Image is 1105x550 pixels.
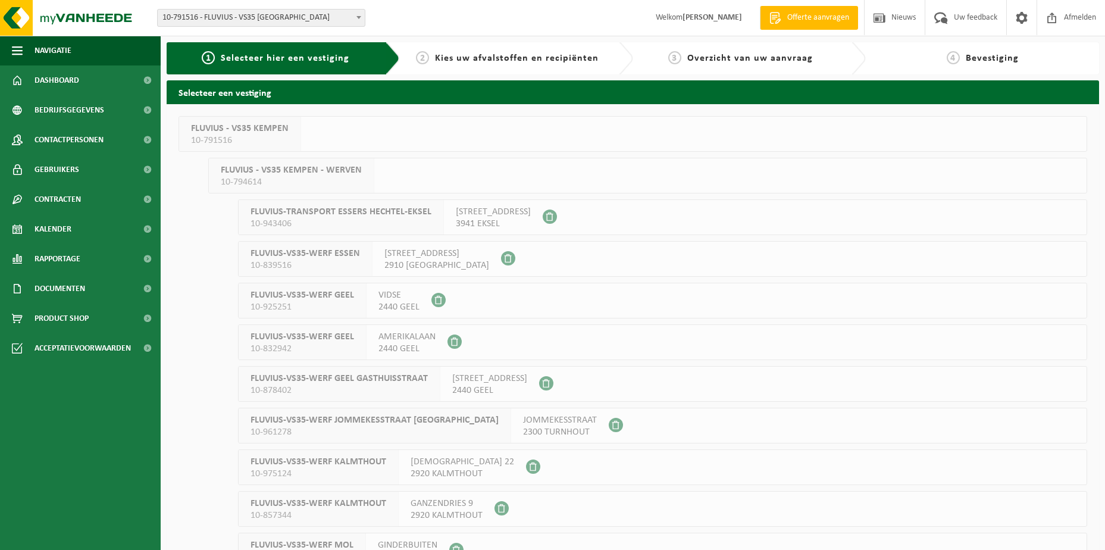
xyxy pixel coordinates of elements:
[435,54,599,63] span: Kies uw afvalstoffen en recipiënten
[251,248,360,260] span: FLUVIUS-VS35-WERF ESSEN
[35,274,85,304] span: Documenten
[411,498,483,510] span: GANZENDRIES 9
[411,456,514,468] span: [DEMOGRAPHIC_DATA] 22
[35,185,81,214] span: Contracten
[157,9,365,27] span: 10-791516 - FLUVIUS - VS35 KEMPEN
[384,260,489,271] span: 2910 [GEOGRAPHIC_DATA]
[251,426,499,438] span: 10-961278
[251,510,386,521] span: 10-857344
[191,123,289,135] span: FLUVIUS - VS35 KEMPEN
[523,414,597,426] span: JOMMEKESSTRAAT
[668,51,681,64] span: 3
[251,373,428,385] span: FLUVIUS-VS35-WERF GEEL GASTHUISSTRAAT
[251,343,354,355] span: 10-832942
[251,385,428,396] span: 10-878402
[784,12,852,24] span: Offerte aanvragen
[456,218,531,230] span: 3941 EKSEL
[411,510,483,521] span: 2920 KALMTHOUT
[251,468,386,480] span: 10-975124
[158,10,365,26] span: 10-791516 - FLUVIUS - VS35 KEMPEN
[251,301,354,313] span: 10-925251
[411,468,514,480] span: 2920 KALMTHOUT
[760,6,858,30] a: Offerte aanvragen
[416,51,429,64] span: 2
[35,95,104,125] span: Bedrijfsgegevens
[947,51,960,64] span: 4
[251,331,354,343] span: FLUVIUS-VS35-WERF GEEL
[683,13,742,22] strong: [PERSON_NAME]
[251,456,386,468] span: FLUVIUS-VS35-WERF KALMTHOUT
[251,260,360,271] span: 10-839516
[251,206,431,218] span: FLUVIUS-TRANSPORT ESSERS HECHTEL-EKSEL
[251,498,386,510] span: FLUVIUS-VS35-WERF KALMTHOUT
[35,155,79,185] span: Gebruikers
[191,135,289,146] span: 10-791516
[202,51,215,64] span: 1
[167,80,1099,104] h2: Selecteer een vestiging
[378,301,420,313] span: 2440 GEEL
[378,331,436,343] span: AMERIKALAAN
[378,289,420,301] span: VIDSE
[378,343,436,355] span: 2440 GEEL
[251,414,499,426] span: FLUVIUS-VS35-WERF JOMMEKESSTRAAT [GEOGRAPHIC_DATA]
[35,36,71,65] span: Navigatie
[221,176,362,188] span: 10-794614
[251,218,431,230] span: 10-943406
[35,333,131,363] span: Acceptatievoorwaarden
[456,206,531,218] span: [STREET_ADDRESS]
[35,65,79,95] span: Dashboard
[35,214,71,244] span: Kalender
[35,125,104,155] span: Contactpersonen
[966,54,1019,63] span: Bevestiging
[384,248,489,260] span: [STREET_ADDRESS]
[523,426,597,438] span: 2300 TURNHOUT
[452,385,527,396] span: 2440 GEEL
[687,54,813,63] span: Overzicht van uw aanvraag
[251,289,354,301] span: FLUVIUS-VS35-WERF GEEL
[35,304,89,333] span: Product Shop
[221,164,362,176] span: FLUVIUS - VS35 KEMPEN - WERVEN
[221,54,349,63] span: Selecteer hier een vestiging
[35,244,80,274] span: Rapportage
[452,373,527,385] span: [STREET_ADDRESS]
